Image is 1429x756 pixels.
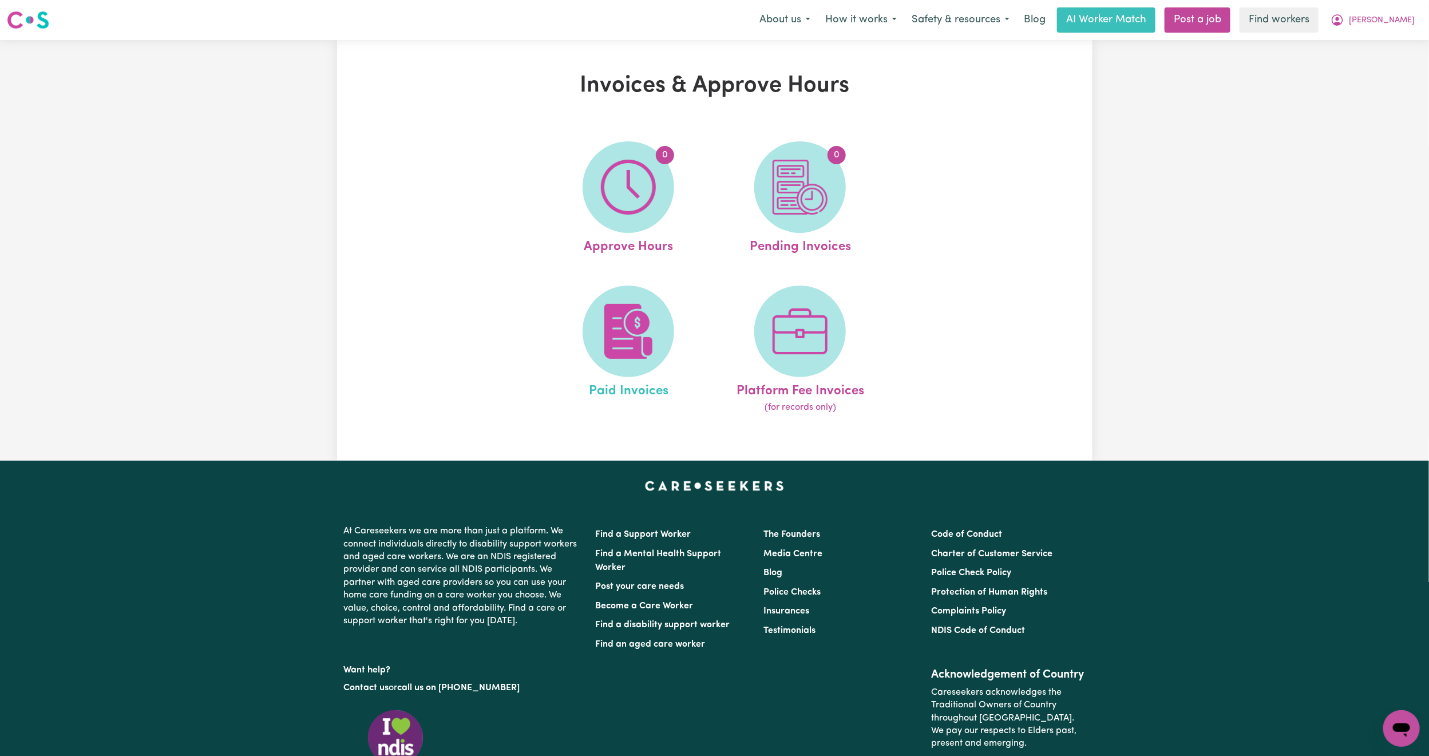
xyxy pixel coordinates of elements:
a: Police Checks [763,588,821,597]
a: Paid Invoices [546,286,711,415]
a: Become a Care Worker [596,601,694,611]
a: AI Worker Match [1057,7,1155,33]
a: Post your care needs [596,582,684,591]
a: Post a job [1165,7,1230,33]
a: Contact us [344,683,389,692]
a: Insurances [763,607,809,616]
a: Find workers [1240,7,1319,33]
iframe: Button to launch messaging window, conversation in progress [1383,710,1420,747]
span: (for records only) [765,401,836,414]
a: Charter of Customer Service [931,549,1052,559]
a: Careseekers logo [7,7,49,33]
a: The Founders [763,530,820,539]
a: Find a Support Worker [596,530,691,539]
h1: Invoices & Approve Hours [470,72,960,100]
p: At Careseekers we are more than just a platform. We connect individuals directly to disability su... [344,520,582,632]
span: Pending Invoices [750,233,851,257]
a: Protection of Human Rights [931,588,1047,597]
p: or [344,677,582,699]
img: Careseekers logo [7,10,49,30]
a: Pending Invoices [718,141,882,257]
button: About us [752,8,818,32]
a: Blog [1017,7,1052,33]
p: Want help? [344,659,582,676]
a: Code of Conduct [931,530,1002,539]
a: Blog [763,568,782,577]
a: Testimonials [763,626,816,635]
a: Media Centre [763,549,822,559]
a: Find a Mental Health Support Worker [596,549,722,572]
button: How it works [818,8,904,32]
a: Police Check Policy [931,568,1011,577]
span: Approve Hours [584,233,673,257]
button: My Account [1323,8,1422,32]
span: Paid Invoices [589,377,668,401]
a: Complaints Policy [931,607,1006,616]
button: Safety & resources [904,8,1017,32]
a: Careseekers home page [645,481,784,490]
a: call us on [PHONE_NUMBER] [398,683,520,692]
p: Careseekers acknowledges the Traditional Owners of Country throughout [GEOGRAPHIC_DATA]. We pay o... [931,682,1085,755]
a: Find a disability support worker [596,620,730,630]
a: Platform Fee Invoices(for records only) [718,286,882,415]
span: [PERSON_NAME] [1349,14,1415,27]
a: Find an aged care worker [596,640,706,649]
span: Platform Fee Invoices [737,377,864,401]
span: 0 [828,146,846,164]
a: Approve Hours [546,141,711,257]
a: NDIS Code of Conduct [931,626,1025,635]
h2: Acknowledgement of Country [931,668,1085,682]
span: 0 [656,146,674,164]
